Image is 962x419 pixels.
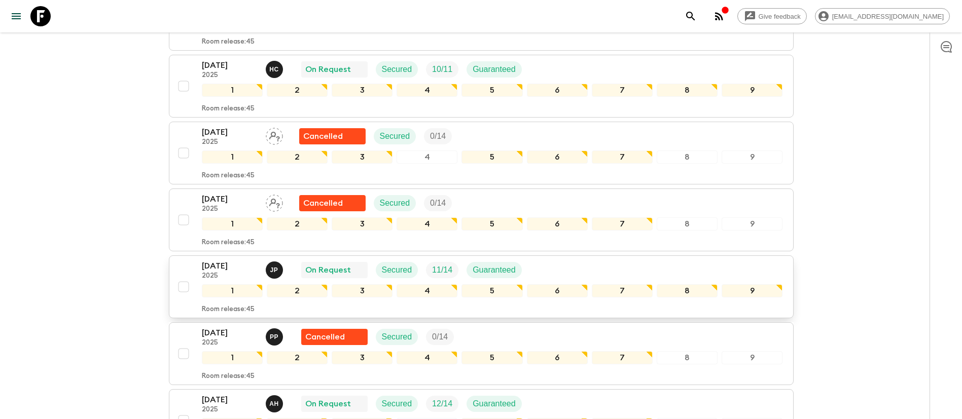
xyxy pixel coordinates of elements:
[169,122,794,184] button: [DATE]2025Assign pack leaderFlash Pack cancellationSecuredTrip Fill123456789Room release:45
[301,329,368,345] div: Flash Pack cancellation
[169,55,794,118] button: [DATE]2025Hector Carillo On RequestSecuredTrip FillGuaranteed123456789Room release:45
[202,150,263,164] div: 1
[267,84,328,97] div: 2
[202,306,255,314] p: Room release: 45
[266,395,285,412] button: AH
[592,284,653,297] div: 7
[305,63,351,75] p: On Request
[426,329,454,345] div: Trip Fill
[397,150,457,164] div: 4
[461,84,522,97] div: 5
[461,351,522,364] div: 5
[461,150,522,164] div: 5
[657,150,718,164] div: 8
[527,84,588,97] div: 6
[426,61,458,78] div: Trip Fill
[202,59,258,71] p: [DATE]
[592,351,653,364] div: 7
[527,150,588,164] div: 6
[374,128,416,144] div: Secured
[527,351,588,364] div: 6
[681,6,701,26] button: search adventures
[432,264,452,276] p: 11 / 14
[202,372,255,380] p: Room release: 45
[269,400,279,408] p: A H
[202,406,258,414] p: 2025
[380,197,410,209] p: Secured
[426,262,458,278] div: Trip Fill
[722,150,782,164] div: 9
[657,351,718,364] div: 8
[266,261,285,279] button: JP
[722,217,782,231] div: 9
[266,264,285,273] span: Joseph Pimentel
[382,331,412,343] p: Secured
[815,8,950,24] div: [EMAIL_ADDRESS][DOMAIN_NAME]
[432,63,452,75] p: 10 / 11
[332,351,393,364] div: 3
[461,217,522,231] div: 5
[473,264,516,276] p: Guaranteed
[424,128,452,144] div: Trip Fill
[473,63,516,75] p: Guaranteed
[266,398,285,406] span: Alejandro Huambo
[753,13,806,20] span: Give feedback
[202,126,258,138] p: [DATE]
[376,61,418,78] div: Secured
[202,172,255,180] p: Room release: 45
[592,217,653,231] div: 7
[169,322,794,385] button: [DATE]2025Pabel PerezFlash Pack cancellationSecuredTrip Fill123456789Room release:45
[202,38,255,46] p: Room release: 45
[202,327,258,339] p: [DATE]
[267,351,328,364] div: 2
[266,64,285,72] span: Hector Carillo
[202,239,255,247] p: Room release: 45
[426,396,458,412] div: Trip Fill
[202,272,258,280] p: 2025
[270,333,278,341] p: P P
[737,8,807,24] a: Give feedback
[305,331,345,343] p: Cancelled
[432,331,448,343] p: 0 / 14
[202,260,258,272] p: [DATE]
[722,84,782,97] div: 9
[397,351,457,364] div: 4
[6,6,26,26] button: menu
[376,329,418,345] div: Secured
[202,193,258,205] p: [DATE]
[202,105,255,113] p: Room release: 45
[376,262,418,278] div: Secured
[461,284,522,297] div: 5
[657,84,718,97] div: 8
[202,351,263,364] div: 1
[202,71,258,80] p: 2025
[397,84,457,97] div: 4
[332,84,393,97] div: 3
[382,398,412,410] p: Secured
[380,130,410,142] p: Secured
[722,284,782,297] div: 9
[592,84,653,97] div: 7
[592,150,653,164] div: 7
[473,398,516,410] p: Guaranteed
[430,130,446,142] p: 0 / 14
[527,284,588,297] div: 6
[202,205,258,213] p: 2025
[382,63,412,75] p: Secured
[722,351,782,364] div: 9
[376,396,418,412] div: Secured
[169,188,794,251] button: [DATE]2025Assign pack leaderFlash Pack cancellationSecuredTrip Fill123456789Room release:45
[266,328,285,346] button: PP
[269,65,279,73] p: H C
[827,13,949,20] span: [EMAIL_ADDRESS][DOMAIN_NAME]
[657,217,718,231] div: 8
[266,331,285,339] span: Pabel Perez
[397,284,457,297] div: 4
[382,264,412,276] p: Secured
[202,284,263,297] div: 1
[424,195,452,211] div: Trip Fill
[527,217,588,231] div: 6
[374,195,416,211] div: Secured
[202,339,258,347] p: 2025
[305,398,351,410] p: On Request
